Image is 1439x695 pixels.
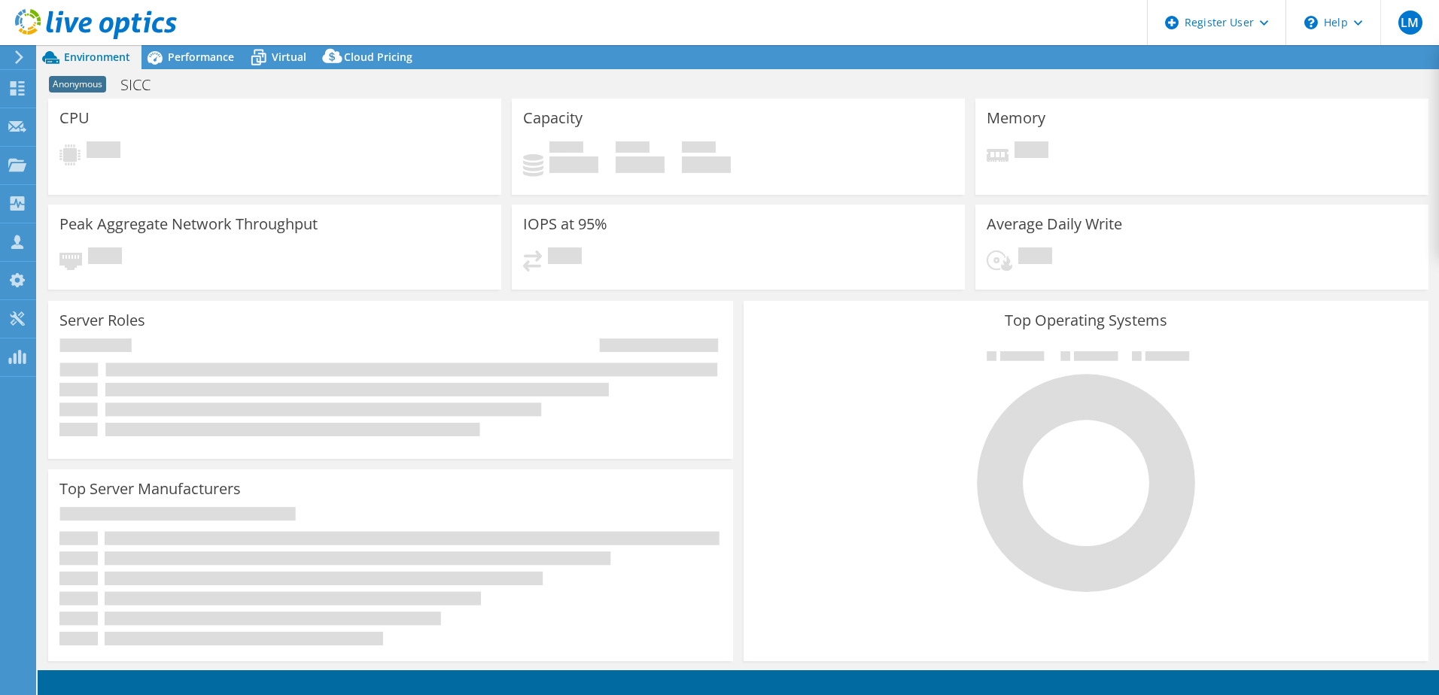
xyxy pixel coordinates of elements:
[59,312,145,329] h3: Server Roles
[523,110,583,126] h3: Capacity
[523,216,607,232] h3: IOPS at 95%
[88,247,122,268] span: Pending
[549,141,583,156] span: Used
[87,141,120,162] span: Pending
[682,156,731,173] h4: 0 GiB
[682,141,716,156] span: Total
[344,50,412,64] span: Cloud Pricing
[59,110,90,126] h3: CPU
[987,110,1045,126] h3: Memory
[1304,16,1318,29] svg: \n
[1398,11,1422,35] span: LM
[549,156,598,173] h4: 0 GiB
[987,216,1122,232] h3: Average Daily Write
[59,481,241,497] h3: Top Server Manufacturers
[168,50,234,64] span: Performance
[272,50,306,64] span: Virtual
[548,247,582,268] span: Pending
[616,141,650,156] span: Free
[616,156,665,173] h4: 0 GiB
[114,77,174,93] h1: SICC
[59,216,318,232] h3: Peak Aggregate Network Throughput
[755,312,1417,329] h3: Top Operating Systems
[49,76,106,93] span: Anonymous
[1018,247,1052,268] span: Pending
[1015,141,1048,162] span: Pending
[64,50,130,64] span: Environment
